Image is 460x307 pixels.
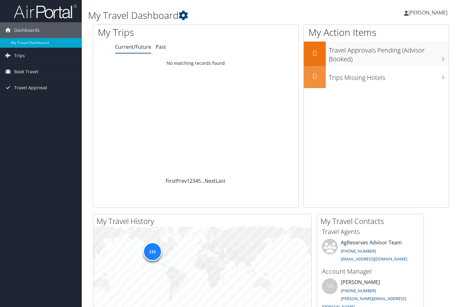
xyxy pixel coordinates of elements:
span: … [201,177,205,184]
h1: My Travel Dashboard [88,9,332,22]
a: 3 [192,177,195,184]
div: SM [322,278,338,294]
a: [EMAIL_ADDRESS][DOMAIN_NAME] [341,256,407,262]
span: [PERSON_NAME] [408,9,447,16]
a: Last [216,177,225,184]
span: Book Travel [14,64,38,80]
h3: Travel Agents [322,227,419,236]
a: 1 [187,177,190,184]
a: [PHONE_NUMBER] [341,248,376,254]
td: No matching records found [93,58,298,69]
a: Past [156,43,166,50]
img: airportal-logo.png [14,4,77,19]
span: Trips [14,48,25,64]
h3: Account Manager [322,267,419,276]
h3: Trips Missing Hotels [329,70,449,82]
a: Prev [176,177,187,184]
span: Travel Approval [14,80,47,96]
span: Dashboards [14,22,40,38]
h2: My Travel History [97,216,311,226]
a: 0Trips Missing Hotels [304,66,449,88]
h1: My Action Items [304,26,449,39]
h2: 0 [304,48,326,59]
a: 4 [195,177,198,184]
a: Next [205,177,216,184]
a: 2 [190,177,192,184]
li: AgReserves Advisor Team [319,239,422,265]
a: Current/Future [115,43,151,50]
a: First [166,177,176,184]
h3: Travel Approvals Pending (Advisor Booked) [329,43,449,64]
div: 115 [143,242,162,261]
h2: 0 [304,71,326,81]
h1: My Trips [98,26,208,39]
a: [PERSON_NAME] [404,3,454,22]
a: [PHONE_NUMBER] [341,288,376,293]
h2: My Travel Contacts [320,216,424,226]
a: 5 [198,177,201,184]
a: 0Travel Approvals Pending (Advisor Booked) [304,42,449,66]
